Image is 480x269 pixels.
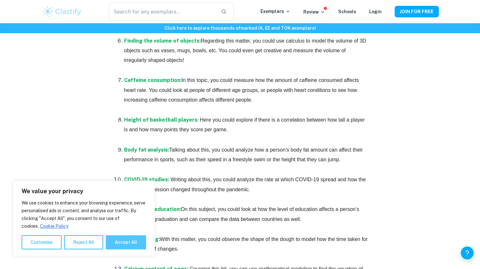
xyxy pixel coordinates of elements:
[338,9,356,14] a: Schools
[109,3,215,21] input: Search for any exemplars...
[369,9,382,14] a: Login
[124,77,360,103] span: In this topic, you could measure how the amount of caffeine consumed affects heart rate. You coul...
[124,176,367,192] span: Writing about this, you could analyze the rate at which COVID-19 spread and how the rate of trans...
[124,206,361,221] span: On this subject, you could look at how the level of education affects a person’s income post-grad...
[106,235,146,249] button: Accept All
[461,246,474,259] button: Help and Feedback
[180,206,181,212] strong: :
[124,176,169,182] a: COVID-19 studies:
[40,223,69,229] a: Cookie Policy
[395,6,439,17] button: JOIN FOR FREE
[1,25,479,32] h6: Click here to explore thousands of marked IA, EE and TOK exemplars !
[124,147,364,162] span: Talking about this, you could analyze how a person’s body fat amount can affect their performance...
[124,38,201,44] a: Finding the volume of objects:
[22,235,62,249] button: Customise
[13,181,155,256] div: We value your privacy
[303,8,325,15] p: Review
[124,38,368,63] span: Regarding this matter, you could use calculus to model the volume of 3D objects such as vases, mu...
[22,199,146,230] p: We use cookies to enhance your browsing experience, serve personalised ads or content, and analys...
[124,236,369,251] span: With this matter, you could observe the shape of the dough to model how the time taken for bread ...
[42,5,83,18] img: Clastify logo
[124,77,181,83] a: Caffeine consumption:
[64,235,103,249] button: Reject All
[124,236,160,242] a: Bread making:
[260,8,290,15] p: Exemplars
[22,187,146,195] p: We value your privacy
[124,117,366,132] span: Here you could explore if there is a correlation between how tall a player is and how many points...
[124,146,169,153] a: Body fat analysis:
[124,117,199,123] a: Height of basketball players:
